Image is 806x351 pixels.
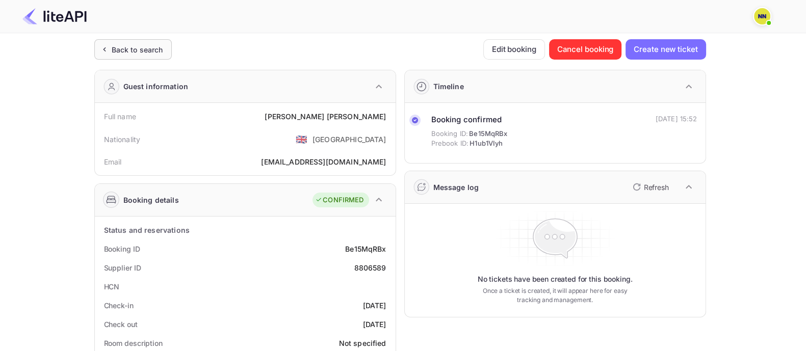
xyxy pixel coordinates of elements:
div: Status and reservations [104,225,190,235]
div: Supplier ID [104,262,141,273]
span: H1ub1VIyh [470,139,503,149]
div: Guest information [123,81,189,92]
p: Refresh [644,182,669,193]
button: Create new ticket [626,39,706,60]
button: Cancel booking [549,39,622,60]
img: N/A N/A [754,8,770,24]
span: Be15MqRBx [469,129,507,139]
div: [DATE] [363,319,386,330]
img: LiteAPI Logo [22,8,87,24]
button: Edit booking [483,39,545,60]
button: Refresh [627,179,673,195]
div: Back to search [112,44,163,55]
div: Full name [104,111,136,122]
div: Email [104,156,122,167]
p: Once a ticket is created, it will appear here for easy tracking and management. [475,286,636,305]
div: [DATE] [363,300,386,311]
div: Check out [104,319,138,330]
div: Booking ID [104,244,140,254]
div: Timeline [433,81,464,92]
div: Not specified [339,338,386,348]
div: [DATE] 15:52 [656,114,697,124]
div: [PERSON_NAME] [PERSON_NAME] [265,111,386,122]
p: No tickets have been created for this booking. [478,274,633,284]
div: Booking details [123,195,179,205]
div: Message log [433,182,479,193]
div: CONFIRMED [315,195,363,205]
div: Check-in [104,300,134,311]
span: Prebook ID: [431,139,469,149]
div: 8806589 [354,262,386,273]
div: Room description [104,338,163,348]
span: Booking ID: [431,129,469,139]
div: [EMAIL_ADDRESS][DOMAIN_NAME] [261,156,386,167]
div: Booking confirmed [431,114,508,126]
div: HCN [104,281,120,292]
div: [GEOGRAPHIC_DATA] [313,134,386,145]
div: Be15MqRBx [345,244,386,254]
div: Nationality [104,134,141,145]
span: United States [296,130,307,148]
